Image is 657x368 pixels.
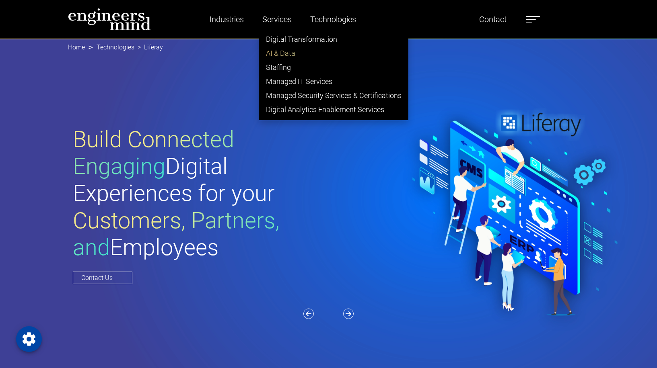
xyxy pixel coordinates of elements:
span: Build Connected Engaging [73,126,234,180]
a: Digital Analytics Enablement Services [260,102,408,117]
h1: Digital Experiences for your Employees [73,126,329,261]
a: Contact Us [73,272,132,284]
a: Industries [206,10,247,29]
a: Staffing [260,60,408,74]
a: Digital Transformation [260,32,408,46]
a: AI & Data [260,46,408,60]
img: logo [68,8,151,31]
a: Technologies [97,43,134,51]
ul: Industries [259,29,408,120]
span: Customers, Partners, and [73,207,280,261]
a: Services [259,10,295,29]
nav: breadcrumb [68,39,589,56]
li: Liferay [134,43,163,52]
a: Contact [476,10,510,29]
a: Managed Security Services & Certifications [260,88,408,102]
a: Home [68,43,85,51]
a: Managed IT Services [260,74,408,88]
a: Technologies [307,10,359,29]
